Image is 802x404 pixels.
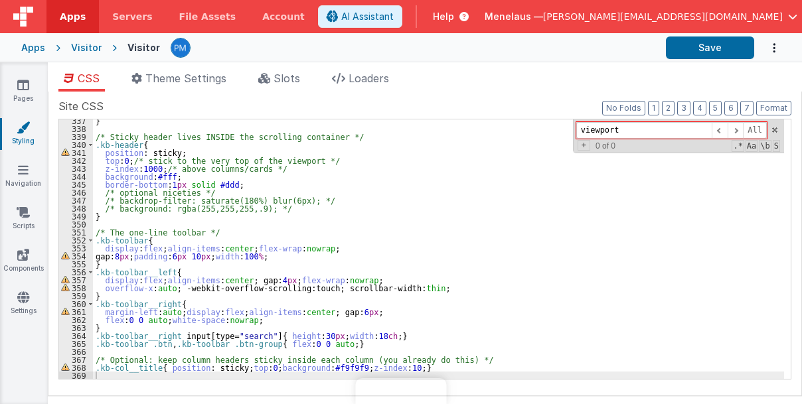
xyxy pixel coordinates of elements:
div: 347 [59,196,93,204]
div: 369 [59,371,93,379]
div: Visitor [71,41,102,54]
input: Search for [576,122,712,139]
div: 354 [59,252,93,260]
div: 346 [59,188,93,196]
span: Whole Word Search [759,140,771,152]
span: 0 of 0 [590,141,621,151]
div: 340 [59,141,93,149]
span: Alt-Enter [743,122,767,139]
span: Site CSS [58,98,104,114]
span: CaseSensitive Search [746,140,758,152]
button: Options [754,34,781,62]
div: 351 [59,228,93,236]
div: 349 [59,212,93,220]
span: File Assets [179,10,236,23]
button: 3 [677,101,690,115]
span: Loaders [349,72,389,85]
span: RegExp Search [732,140,744,152]
div: 364 [59,332,93,340]
button: 2 [662,101,675,115]
span: Help [433,10,454,23]
div: 362 [59,316,93,324]
div: 366 [59,348,93,356]
div: 358 [59,284,93,292]
span: Theme Settings [145,72,226,85]
div: 355 [59,260,93,268]
div: 356 [59,268,93,276]
div: 348 [59,204,93,212]
button: 6 [724,101,738,115]
div: 339 [59,133,93,141]
div: 368 [59,364,93,371]
button: 4 [693,101,706,115]
span: Menelaus — [485,10,543,23]
button: 1 [648,101,659,115]
span: AI Assistant [341,10,394,23]
div: 363 [59,324,93,332]
button: No Folds [602,101,645,115]
span: Toggel Replace mode [578,140,590,151]
span: Search In Selection [773,140,780,152]
div: 365 [59,340,93,348]
div: 357 [59,276,93,284]
div: 350 [59,220,93,228]
div: 360 [59,300,93,308]
div: 367 [59,356,93,364]
div: Visitor [127,41,160,54]
div: 338 [59,125,93,133]
button: Save [666,36,754,59]
div: 344 [59,172,93,180]
button: 5 [709,101,722,115]
span: Slots [274,72,300,85]
span: Servers [112,10,152,23]
span: CSS [78,72,100,85]
button: Format [756,101,791,115]
div: 337 [59,117,93,125]
img: a12ed5ba5769bda9d2665f51d2850528 [171,38,190,57]
div: 341 [59,149,93,157]
div: 342 [59,157,93,165]
div: 359 [59,292,93,300]
div: Apps [21,41,45,54]
div: 343 [59,165,93,172]
span: [PERSON_NAME][EMAIL_ADDRESS][DOMAIN_NAME] [543,10,783,23]
span: Apps [60,10,86,23]
div: 345 [59,180,93,188]
button: Menelaus — [PERSON_NAME][EMAIL_ADDRESS][DOMAIN_NAME] [485,10,797,23]
div: 353 [59,244,93,252]
button: 7 [740,101,754,115]
div: 352 [59,236,93,244]
button: AI Assistant [318,5,402,28]
div: 361 [59,308,93,316]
